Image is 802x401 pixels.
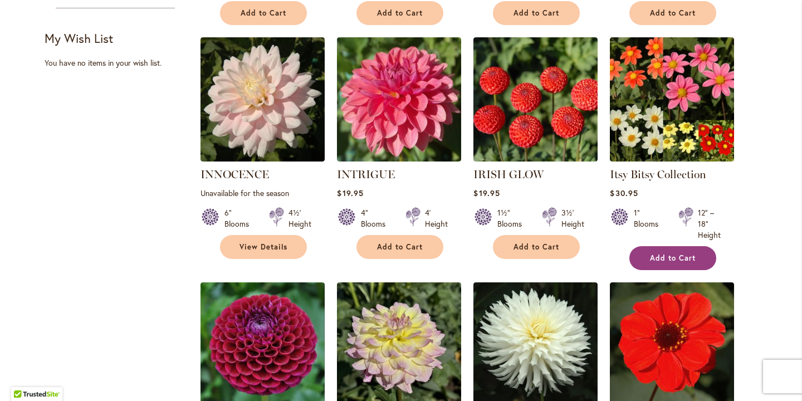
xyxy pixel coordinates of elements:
[610,188,638,198] span: $30.95
[220,235,307,259] a: View Details
[650,8,696,18] span: Add to Cart
[493,1,580,25] button: Add to Cart
[629,1,716,25] button: Add to Cart
[629,246,716,270] button: Add to Cart
[200,168,269,181] a: INNOCENCE
[337,188,363,198] span: $19.95
[337,37,461,162] img: INTRIGUE
[8,361,40,393] iframe: Launch Accessibility Center
[473,37,598,162] img: IRISH GLOW
[610,168,706,181] a: Itsy Bitsy Collection
[200,37,325,162] img: INNOCENCE
[200,188,325,198] p: Unavailable for the season
[337,168,395,181] a: INTRIGUE
[514,8,559,18] span: Add to Cart
[634,207,665,241] div: 1" Blooms
[610,37,734,162] img: Itsy Bitsy Collection
[473,188,500,198] span: $19.95
[650,253,696,263] span: Add to Cart
[220,1,307,25] button: Add to Cart
[200,153,325,164] a: INNOCENCE
[239,242,287,252] span: View Details
[288,207,311,229] div: 4½' Height
[425,207,448,229] div: 4' Height
[45,57,193,69] div: You have no items in your wish list.
[514,242,559,252] span: Add to Cart
[473,168,544,181] a: IRISH GLOW
[473,153,598,164] a: IRISH GLOW
[377,242,423,252] span: Add to Cart
[337,153,461,164] a: INTRIGUE
[224,207,256,229] div: 6" Blooms
[561,207,584,229] div: 3½' Height
[361,207,392,229] div: 4" Blooms
[698,207,721,241] div: 12" – 18" Height
[356,1,443,25] button: Add to Cart
[493,235,580,259] button: Add to Cart
[45,30,113,46] strong: My Wish List
[377,8,423,18] span: Add to Cart
[241,8,286,18] span: Add to Cart
[497,207,529,229] div: 1½" Blooms
[356,235,443,259] button: Add to Cart
[610,153,734,164] a: Itsy Bitsy Collection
